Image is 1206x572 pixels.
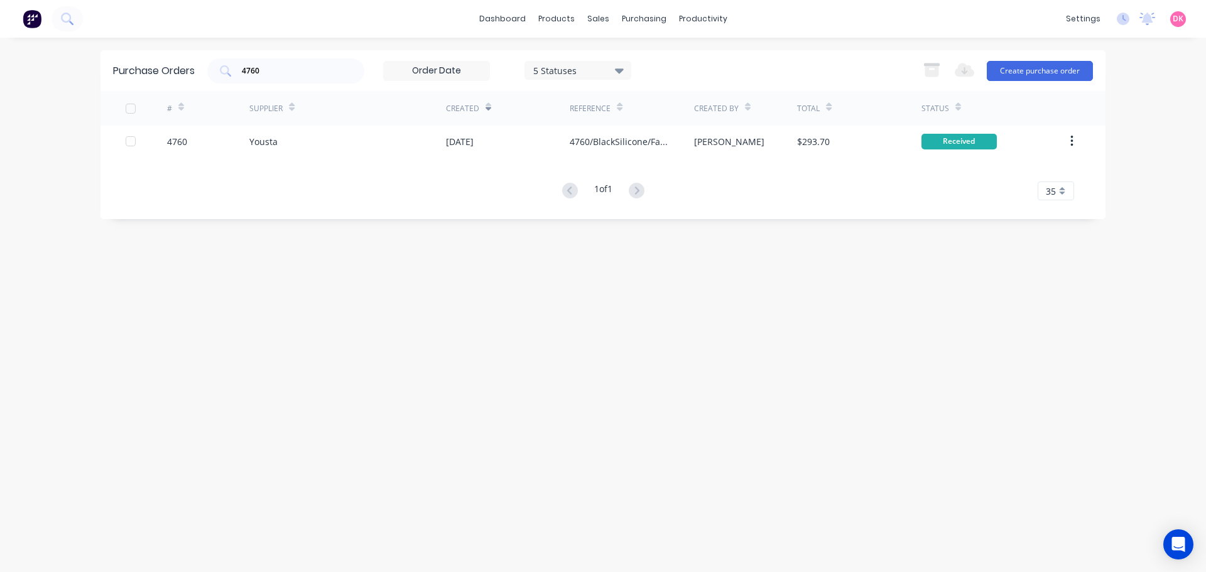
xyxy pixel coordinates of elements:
div: # [167,103,172,114]
div: 1 of 1 [594,182,612,200]
span: 35 [1046,185,1056,198]
div: Reference [570,103,611,114]
input: Search purchase orders... [241,65,345,77]
div: Created By [694,103,739,114]
div: sales [581,9,616,28]
span: DK [1173,13,1183,24]
div: Yousta [249,135,278,148]
div: Received [921,134,997,149]
div: Supplier [249,103,283,114]
a: dashboard [473,9,532,28]
div: purchasing [616,9,673,28]
div: [PERSON_NAME] [694,135,764,148]
div: Purchase Orders [113,63,195,78]
img: Factory [23,9,41,28]
div: settings [1060,9,1107,28]
div: Total [797,103,820,114]
div: Created [446,103,479,114]
input: Order Date [384,62,489,80]
div: 5 Statuses [533,63,623,77]
div: $293.70 [797,135,830,148]
div: 4760 [167,135,187,148]
div: 4760/BlackSilicone/Factory [570,135,668,148]
div: products [532,9,581,28]
div: [DATE] [446,135,474,148]
div: productivity [673,9,734,28]
button: Create purchase order [987,61,1093,81]
div: Open Intercom Messenger [1163,529,1193,559]
div: Status [921,103,949,114]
